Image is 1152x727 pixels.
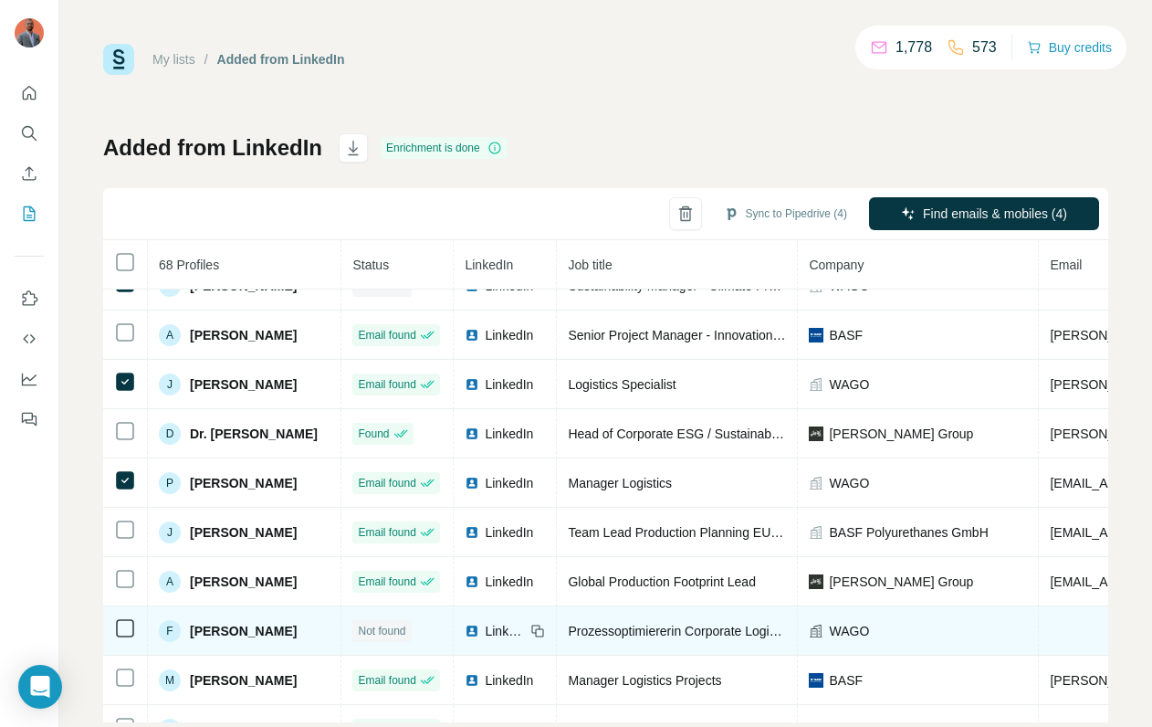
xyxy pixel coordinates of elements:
img: company-logo [809,427,823,441]
span: Email found [358,574,415,590]
div: Enrichment is done [381,137,508,159]
span: [PERSON_NAME] [190,671,297,690]
span: Email found [358,327,415,343]
span: [PERSON_NAME] [190,523,297,542]
span: Find emails & mobiles (4) [923,205,1067,223]
span: Dr. [PERSON_NAME] [190,425,318,443]
span: [PERSON_NAME] [190,375,297,394]
span: WAGO [829,474,869,492]
div: J [159,522,181,543]
div: D [159,423,181,445]
span: Logistics Specialist [568,377,675,392]
span: Manager Logistics Projects [568,673,721,688]
span: BASF [829,326,863,344]
span: Not found [358,623,405,639]
span: Status [352,258,389,272]
img: LinkedIn logo [465,624,479,638]
span: Team Lead Production Planning EU & Logistics Service [568,525,882,540]
div: F [159,620,181,642]
img: Avatar [15,18,44,47]
button: Search [15,117,44,150]
span: BASF Polyurethanes GmbH [829,523,988,542]
img: LinkedIn logo [465,328,479,342]
span: Email found [358,672,415,689]
button: Dashboard [15,363,44,395]
span: Job title [568,258,612,272]
span: LinkedIn [485,671,533,690]
span: [PERSON_NAME] Group [829,573,973,591]
span: 68 Profiles [159,258,219,272]
img: LinkedIn logo [465,525,479,540]
button: My lists [15,197,44,230]
span: LinkedIn [485,425,533,443]
span: LinkedIn [465,258,513,272]
img: company-logo [809,574,823,589]
span: Manager Logistics [568,476,672,490]
img: LinkedIn logo [465,427,479,441]
button: Enrich CSV [15,157,44,190]
div: M [159,669,181,691]
div: A [159,324,181,346]
div: Added from LinkedIn [217,50,345,68]
span: [PERSON_NAME] Group [829,425,973,443]
span: Prozessoptimiererin Corporate Logistics [568,624,794,638]
div: A [159,571,181,593]
p: 573 [972,37,997,58]
span: LinkedIn [485,523,533,542]
span: [PERSON_NAME] [190,622,297,640]
p: 1,778 [895,37,932,58]
button: Quick start [15,77,44,110]
a: My lists [152,52,195,67]
div: Open Intercom Messenger [18,665,62,709]
button: Sync to Pipedrive (4) [711,200,860,227]
span: [PERSON_NAME] [190,474,297,492]
button: Find emails & mobiles (4) [869,197,1099,230]
span: WAGO [829,622,869,640]
img: LinkedIn logo [465,476,479,490]
span: Email [1050,258,1082,272]
div: P [159,472,181,494]
h1: Added from LinkedIn [103,133,322,163]
span: LinkedIn [485,622,525,640]
img: LinkedIn logo [465,673,479,688]
img: Surfe Logo [103,44,134,75]
img: LinkedIn logo [465,377,479,392]
img: LinkedIn logo [465,574,479,589]
span: BASF [829,671,863,690]
button: Use Surfe on LinkedIn [15,282,44,315]
span: LinkedIn [485,326,533,344]
span: LinkedIn [485,474,533,492]
div: J [159,374,181,395]
span: Global Production Footprint Lead [568,574,755,589]
span: [PERSON_NAME] [190,573,297,591]
img: company-logo [809,328,823,342]
button: Feedback [15,403,44,436]
span: Senior Project Manager - Innovation & Sustainability Intermediates [568,328,944,342]
button: Use Surfe API [15,322,44,355]
button: Buy credits [1027,35,1112,60]
span: Email found [358,376,415,393]
li: / [204,50,208,68]
span: Email found [358,524,415,541]
span: Company [809,258,864,272]
span: WAGO [829,375,869,394]
span: LinkedIn [485,375,533,394]
span: Email found [358,475,415,491]
img: company-logo [809,673,823,688]
span: [PERSON_NAME] [190,326,297,344]
span: Found [358,426,389,442]
span: Head of Corporate ESG / Sustainability and Brand Equity [568,427,891,441]
span: LinkedIn [485,573,533,591]
span: Sustainability Manager - Climate Protection [568,279,812,293]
